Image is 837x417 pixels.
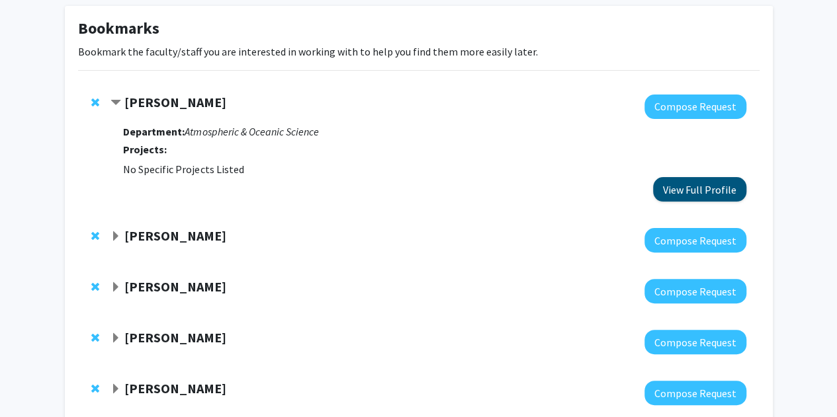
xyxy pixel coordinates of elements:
[124,380,226,397] strong: [PERSON_NAME]
[110,384,121,395] span: Expand Jeffery Klauda Bookmark
[91,332,99,343] span: Remove Peter Murrell from bookmarks
[644,95,746,119] button: Compose Request to Madeleine Youngs
[653,177,746,202] button: View Full Profile
[123,163,243,176] span: No Specific Projects Listed
[78,44,760,59] p: Bookmark the faculty/staff you are interested in working with to help you find them more easily l...
[110,333,121,344] span: Expand Peter Murrell Bookmark
[110,282,121,293] span: Expand Chunyan Yang Bookmark
[124,329,226,346] strong: [PERSON_NAME]
[124,227,226,244] strong: [PERSON_NAME]
[91,282,99,292] span: Remove Chunyan Yang from bookmarks
[644,330,746,354] button: Compose Request to Peter Murrell
[110,231,121,242] span: Expand Jeremy Purcell Bookmark
[644,279,746,303] button: Compose Request to Chunyan Yang
[124,278,226,295] strong: [PERSON_NAME]
[10,358,56,407] iframe: Chat
[78,19,760,38] h1: Bookmarks
[123,143,167,156] strong: Projects:
[91,383,99,394] span: Remove Jeffery Klauda from bookmarks
[644,381,746,405] button: Compose Request to Jeffery Klauda
[91,97,99,108] span: Remove Madeleine Youngs from bookmarks
[123,125,185,138] strong: Department:
[644,228,746,252] button: Compose Request to Jeremy Purcell
[124,94,226,110] strong: [PERSON_NAME]
[91,231,99,241] span: Remove Jeremy Purcell from bookmarks
[185,125,318,138] i: Atmospheric & Oceanic Science
[110,98,121,108] span: Contract Madeleine Youngs Bookmark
